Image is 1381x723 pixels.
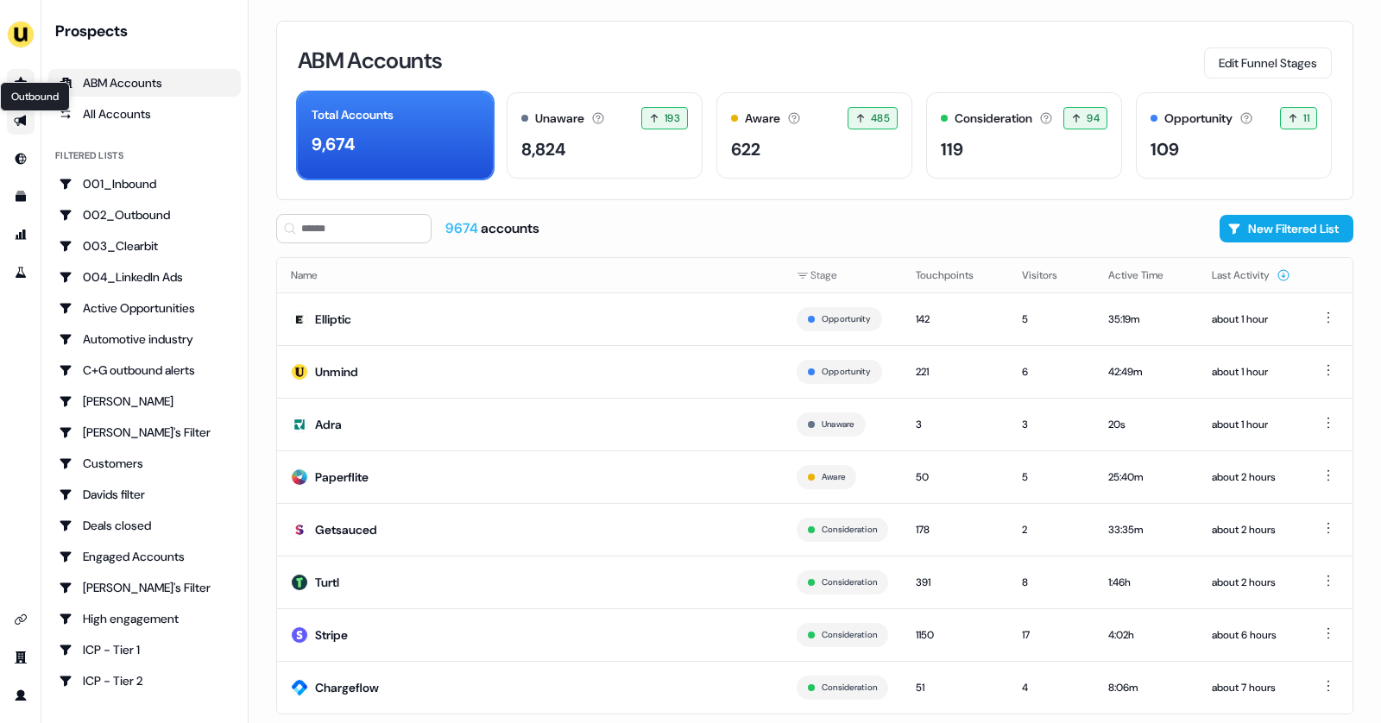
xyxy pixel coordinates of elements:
[955,110,1032,128] div: Consideration
[59,206,230,223] div: 002_Outbound
[59,548,230,565] div: Engaged Accounts
[7,183,35,211] a: Go to templates
[48,69,241,97] a: ABM Accounts
[1212,416,1290,433] div: about 1 hour
[1022,679,1081,696] div: 4
[298,49,442,72] h3: ABM Accounts
[1212,363,1290,380] div: about 1 hour
[59,74,230,91] div: ABM Accounts
[315,311,351,328] div: Elliptic
[1022,311,1081,328] div: 5
[665,110,680,127] span: 193
[1108,311,1184,328] div: 35:19m
[48,294,241,322] a: Go to Active Opportunities
[59,486,230,503] div: Davids filter
[48,100,241,128] a: All accounts
[48,636,241,663] a: Go to ICP - Tier 1
[48,481,241,508] a: Go to Davids filter
[1303,110,1309,127] span: 11
[48,201,241,229] a: Go to 002_Outbound
[1087,110,1100,127] span: 94
[1108,363,1184,380] div: 42:49m
[1164,110,1233,128] div: Opportunity
[315,363,358,380] div: Unmind
[312,131,356,157] div: 9,674
[315,679,379,696] div: Chargeflow
[7,145,35,173] a: Go to Inbound
[7,682,35,709] a: Go to profile
[55,21,241,41] div: Prospects
[916,626,994,644] div: 1150
[48,605,241,632] a: Go to High engagement
[48,574,241,601] a: Go to Geneviève's Filter
[59,268,230,286] div: 004_LinkedIn Ads
[871,110,890,127] span: 485
[1212,311,1290,328] div: about 1 hour
[48,543,241,570] a: Go to Engaged Accounts
[1022,626,1081,644] div: 17
[315,574,339,591] div: Turtl
[1022,260,1078,291] button: Visitors
[48,450,241,477] a: Go to Customers
[916,679,994,696] div: 51
[1022,416,1081,433] div: 3
[277,258,783,292] th: Name
[1212,679,1290,696] div: about 7 hours
[822,627,877,643] button: Consideration
[445,219,481,237] span: 9674
[48,325,241,353] a: Go to Automotive industry
[1212,260,1290,291] button: Last Activity
[315,626,348,644] div: Stripe
[1204,47,1332,79] button: Edit Funnel Stages
[59,237,230,255] div: 003_Clearbit
[7,606,35,633] a: Go to integrations
[48,170,241,198] a: Go to 001_Inbound
[822,575,877,590] button: Consideration
[59,455,230,472] div: Customers
[59,641,230,658] div: ICP - Tier 1
[48,418,241,446] a: Go to Charlotte's Filter
[916,521,994,538] div: 178
[445,219,539,238] div: accounts
[916,574,994,591] div: 391
[7,259,35,286] a: Go to experiments
[916,416,994,433] div: 3
[315,416,342,433] div: Adra
[1108,468,1184,486] div: 25:40m
[521,136,566,162] div: 8,824
[822,522,877,538] button: Consideration
[745,110,780,128] div: Aware
[1212,574,1290,591] div: about 2 hours
[48,356,241,384] a: Go to C+G outbound alerts
[48,387,241,415] a: Go to Charlotte Stone
[59,299,230,317] div: Active Opportunities
[1212,521,1290,538] div: about 2 hours
[1108,521,1184,538] div: 33:35m
[59,361,230,379] div: C+G outbound alerts
[59,393,230,410] div: [PERSON_NAME]
[7,644,35,671] a: Go to team
[822,417,854,432] button: Unaware
[1212,468,1290,486] div: about 2 hours
[59,175,230,192] div: 001_Inbound
[59,424,230,441] div: [PERSON_NAME]'s Filter
[1022,363,1081,380] div: 6
[59,517,230,534] div: Deals closed
[1108,416,1184,433] div: 20s
[1151,136,1179,162] div: 109
[48,667,241,695] a: Go to ICP - Tier 2
[1108,679,1184,696] div: 8:06m
[315,468,369,486] div: Paperflite
[535,110,584,128] div: Unaware
[731,136,760,162] div: 622
[59,579,230,596] div: [PERSON_NAME]'s Filter
[315,521,377,538] div: Getsauced
[822,311,871,327] button: Opportunity
[822,469,845,485] button: Aware
[7,107,35,135] a: Go to outbound experience
[916,260,994,291] button: Touchpoints
[822,364,871,380] button: Opportunity
[59,330,230,348] div: Automotive industry
[48,263,241,291] a: Go to 004_LinkedIn Ads
[7,221,35,248] a: Go to attribution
